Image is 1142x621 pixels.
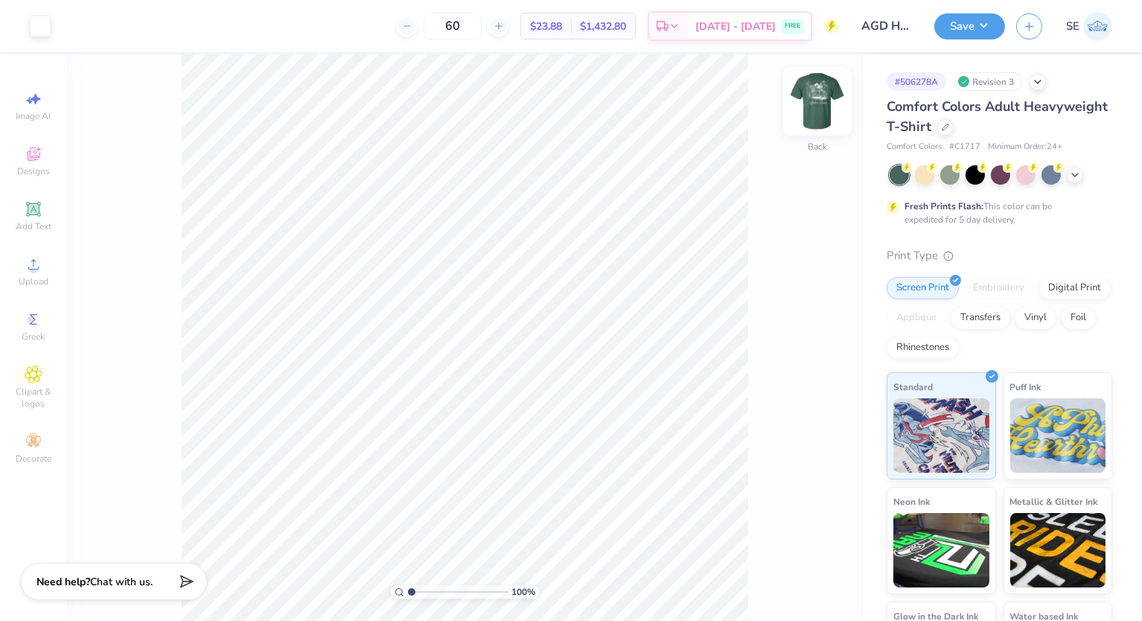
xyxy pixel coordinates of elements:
[1010,513,1106,587] img: Metallic & Glitter Ink
[1066,12,1112,41] a: SE
[90,575,153,589] span: Chat with us.
[1010,379,1041,395] span: Puff Ink
[16,220,51,232] span: Add Text
[785,21,800,31] span: FREE
[1039,277,1111,299] div: Digital Print
[1010,494,1098,509] span: Metallic & Glitter Ink
[424,13,482,39] input: – –
[887,277,959,299] div: Screen Print
[1061,307,1096,329] div: Foil
[1015,307,1056,329] div: Vinyl
[934,13,1005,39] button: Save
[893,379,933,395] span: Standard
[905,200,983,212] strong: Fresh Prints Flash:
[893,398,989,473] img: Standard
[850,11,923,41] input: Untitled Design
[16,453,51,465] span: Decorate
[1010,398,1106,473] img: Puff Ink
[887,337,959,359] div: Rhinestones
[19,276,48,287] span: Upload
[951,307,1010,329] div: Transfers
[16,110,51,122] span: Image AI
[7,386,60,410] span: Clipart & logos
[695,19,776,34] span: [DATE] - [DATE]
[887,307,946,329] div: Applique
[949,141,980,153] span: # C1717
[887,247,1112,264] div: Print Type
[36,575,90,589] strong: Need help?
[1083,12,1112,41] img: Sadie Eilberg
[22,331,45,343] span: Greek
[580,19,626,34] span: $1,432.80
[905,200,1088,226] div: This color can be expedited for 5 day delivery.
[808,141,827,154] div: Back
[1066,18,1079,35] span: SE
[530,19,562,34] span: $23.88
[887,141,942,153] span: Comfort Colors
[788,71,847,131] img: Back
[887,98,1108,136] span: Comfort Colors Adult Heavyweight T-Shirt
[17,165,50,177] span: Designs
[893,513,989,587] img: Neon Ink
[954,72,1022,91] div: Revision 3
[512,585,536,599] span: 100 %
[988,141,1062,153] span: Minimum Order: 24 +
[963,277,1034,299] div: Embroidery
[893,494,930,509] span: Neon Ink
[887,72,946,91] div: # 506278A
